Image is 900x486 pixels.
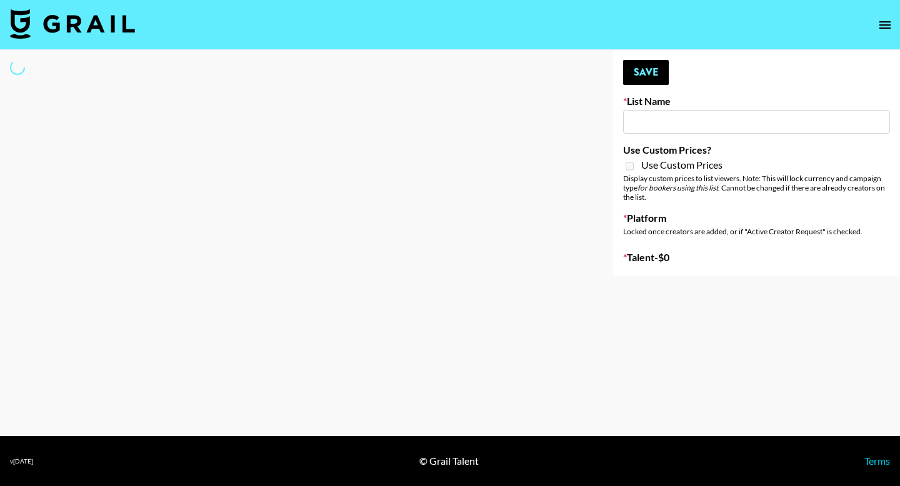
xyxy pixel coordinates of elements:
button: open drawer [872,12,897,37]
div: © Grail Talent [419,455,479,467]
a: Terms [864,455,890,467]
span: Use Custom Prices [641,159,722,171]
em: for bookers using this list [637,183,718,192]
label: Platform [623,212,890,224]
div: v [DATE] [10,457,33,465]
button: Save [623,60,669,85]
div: Display custom prices to list viewers. Note: This will lock currency and campaign type . Cannot b... [623,174,890,202]
label: List Name [623,95,890,107]
div: Locked once creators are added, or if "Active Creator Request" is checked. [623,227,890,236]
label: Talent - $ 0 [623,251,890,264]
label: Use Custom Prices? [623,144,890,156]
img: Grail Talent [10,9,135,39]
